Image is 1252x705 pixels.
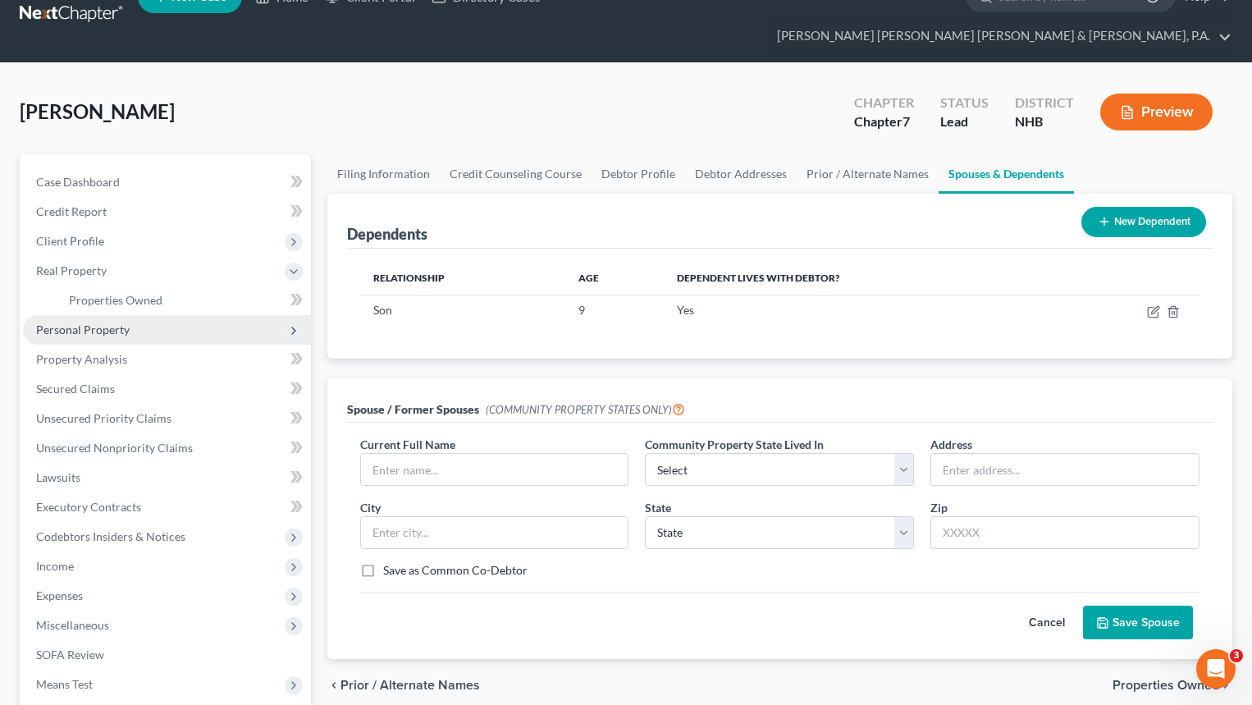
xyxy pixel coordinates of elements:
span: Secured Claims [36,382,115,396]
input: Enter address... [931,454,1199,485]
a: Executory Contracts [23,492,311,522]
span: Current Full Name [360,437,455,451]
a: Credit Report [23,197,311,227]
span: Property Analysis [36,352,127,366]
a: SOFA Review [23,640,311,670]
div: District [1015,94,1074,112]
span: Case Dashboard [36,175,120,189]
span: Means Test [36,677,93,691]
button: Preview [1100,94,1213,130]
iframe: Intercom live chat [1196,649,1236,689]
span: (COMMUNITY PROPERTY STATES ONLY) [486,403,685,416]
div: Dependents [347,224,427,244]
a: Secured Claims [23,374,311,404]
th: Age [565,262,664,295]
span: Properties Owned [1113,679,1219,692]
a: Unsecured Nonpriority Claims [23,433,311,463]
a: Credit Counseling Course [440,154,592,194]
span: [PERSON_NAME] [20,99,175,123]
span: Credit Report [36,204,107,218]
label: Address [930,436,972,453]
span: Income [36,559,74,573]
label: Zip [930,499,948,516]
a: Properties Owned [56,286,311,315]
label: City [360,499,381,516]
td: Son [360,295,566,326]
div: Chapter [854,112,914,131]
i: chevron_left [327,679,340,692]
span: Client Profile [36,234,104,248]
a: Property Analysis [23,345,311,374]
a: Spouses & Dependents [939,154,1074,194]
button: Properties Owned chevron_right [1113,679,1232,692]
span: Real Property [36,263,107,277]
td: Yes [664,295,1061,326]
input: Enter city... [361,517,628,548]
div: Chapter [854,94,914,112]
button: chevron_left Prior / Alternate Names [327,679,480,692]
label: State [645,499,671,516]
span: Spouse / Former Spouses [347,402,479,416]
span: Prior / Alternate Names [340,679,480,692]
span: Personal Property [36,323,130,336]
span: Codebtors Insiders & Notices [36,529,185,543]
div: Lead [940,112,989,131]
div: NHB [1015,112,1074,131]
a: [PERSON_NAME] [PERSON_NAME] [PERSON_NAME] & [PERSON_NAME], P.A. [769,21,1231,51]
button: Cancel [1011,607,1083,639]
a: Debtor Addresses [685,154,797,194]
span: Properties Owned [69,293,162,307]
button: New Dependent [1081,207,1206,237]
input: XXXXX [930,516,1199,549]
span: 3 [1230,649,1243,662]
a: Case Dashboard [23,167,311,197]
div: Status [940,94,989,112]
a: Prior / Alternate Names [797,154,939,194]
span: Executory Contracts [36,500,141,514]
label: Save as Common Co-Debtor [383,562,528,579]
th: Dependent lives with debtor? [664,262,1061,295]
a: Filing Information [327,154,440,194]
span: Community Property State Lived In [645,437,824,451]
span: SOFA Review [36,648,104,662]
th: Relationship [360,262,566,295]
button: Save Spouse [1083,606,1193,640]
span: Unsecured Nonpriority Claims [36,441,193,455]
td: 9 [565,295,664,326]
a: Unsecured Priority Claims [23,404,311,433]
input: Enter name... [361,454,628,485]
span: Lawsuits [36,470,80,484]
span: Expenses [36,588,83,602]
a: Lawsuits [23,463,311,492]
span: Miscellaneous [36,618,109,632]
a: Debtor Profile [592,154,685,194]
span: 7 [902,113,910,129]
span: Unsecured Priority Claims [36,411,171,425]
